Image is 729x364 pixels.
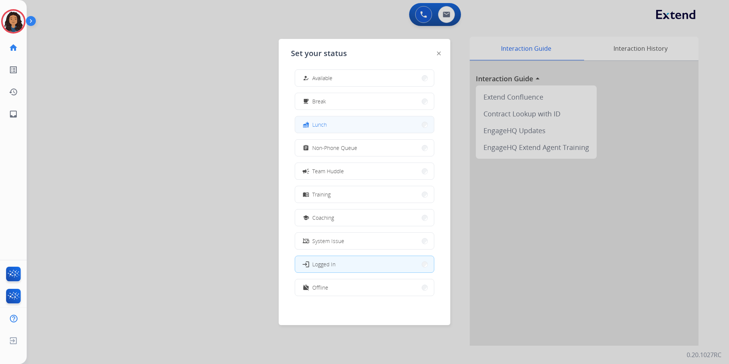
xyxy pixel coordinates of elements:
[9,87,18,97] mat-icon: history
[9,65,18,74] mat-icon: list_alt
[312,260,336,268] span: Logged In
[303,214,309,221] mat-icon: school
[312,144,357,152] span: Non-Phone Queue
[303,98,309,105] mat-icon: free_breakfast
[437,52,441,55] img: close-button
[9,110,18,119] mat-icon: inbox
[3,11,24,32] img: avatar
[303,284,309,291] mat-icon: work_off
[295,163,434,179] button: Team Huddle
[312,190,331,198] span: Training
[312,97,326,105] span: Break
[303,121,309,128] mat-icon: fastfood
[295,70,434,86] button: Available
[295,140,434,156] button: Non-Phone Queue
[302,167,310,175] mat-icon: campaign
[291,48,347,59] span: Set your status
[295,256,434,272] button: Logged In
[312,74,332,82] span: Available
[303,238,309,244] mat-icon: phonelink_off
[295,209,434,226] button: Coaching
[312,214,334,222] span: Coaching
[295,93,434,110] button: Break
[295,186,434,203] button: Training
[312,283,328,292] span: Offline
[303,191,309,198] mat-icon: menu_book
[312,167,344,175] span: Team Huddle
[9,43,18,52] mat-icon: home
[303,145,309,151] mat-icon: assignment
[295,233,434,249] button: System Issue
[687,350,721,359] p: 0.20.1027RC
[312,121,327,129] span: Lunch
[303,75,309,81] mat-icon: how_to_reg
[302,260,310,268] mat-icon: login
[295,279,434,296] button: Offline
[295,116,434,133] button: Lunch
[312,237,344,245] span: System Issue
